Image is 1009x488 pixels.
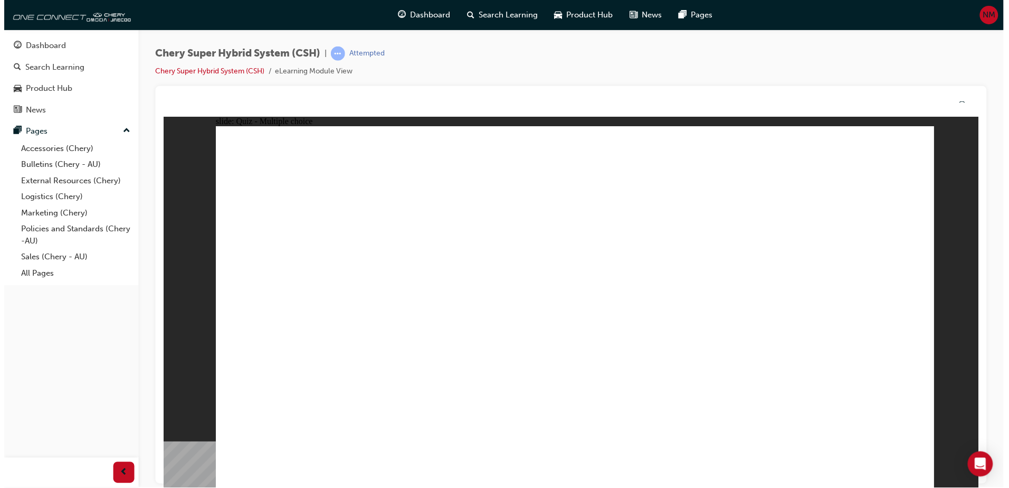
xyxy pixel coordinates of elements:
span: News [639,9,659,21]
span: pages-icon [676,8,684,22]
span: prev-icon [116,467,124,480]
span: news-icon [627,8,635,22]
a: Search Learning [4,58,130,77]
a: news-iconNews [618,4,668,26]
span: search-icon [9,63,17,72]
span: car-icon [551,8,559,22]
span: learningRecordVerb_ATTEMPT-icon [327,46,341,61]
a: Sales (Chery - AU) [13,249,130,266]
div: Search Learning [21,61,80,73]
span: Product Hub [564,9,610,21]
div: Product Hub [22,82,68,95]
a: Accessories (Chery) [13,141,130,157]
a: Logistics (Chery) [13,189,130,205]
div: Attempted [346,49,381,59]
a: guage-iconDashboard [386,4,455,26]
span: news-icon [9,106,17,115]
a: All Pages [13,266,130,282]
a: search-iconSearch Learning [455,4,543,26]
span: guage-icon [9,41,17,51]
li: eLearning Module View [271,65,349,78]
button: NM [977,6,996,24]
a: External Resources (Chery) [13,173,130,190]
a: Bulletins (Chery - AU) [13,157,130,173]
img: oneconnect [5,4,127,25]
a: Marketing (Chery) [13,205,130,222]
a: pages-iconPages [668,4,718,26]
div: Dashboard [22,40,62,52]
button: Pages [4,121,130,141]
a: car-iconProduct Hub [543,4,618,26]
span: Pages [688,9,710,21]
div: Pages [22,125,43,137]
a: Chery Super Hybrid System (CSH) [151,67,261,76]
div: News [22,104,42,116]
span: Chery Super Hybrid System (CSH) [151,48,317,60]
button: DashboardSearch LearningProduct HubNews [4,34,130,121]
span: pages-icon [9,127,17,136]
a: Policies and Standards (Chery -AU) [13,221,130,249]
span: car-icon [9,84,17,93]
span: Dashboard [407,9,447,21]
span: search-icon [464,8,471,22]
a: Product Hub [4,79,130,98]
span: | [321,48,323,60]
span: guage-icon [395,8,403,22]
div: Open Intercom Messenger [965,452,991,477]
span: up-icon [119,125,126,138]
a: Dashboard [4,36,130,55]
a: News [4,100,130,120]
span: NM [981,9,993,21]
span: Search Learning [475,9,535,21]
